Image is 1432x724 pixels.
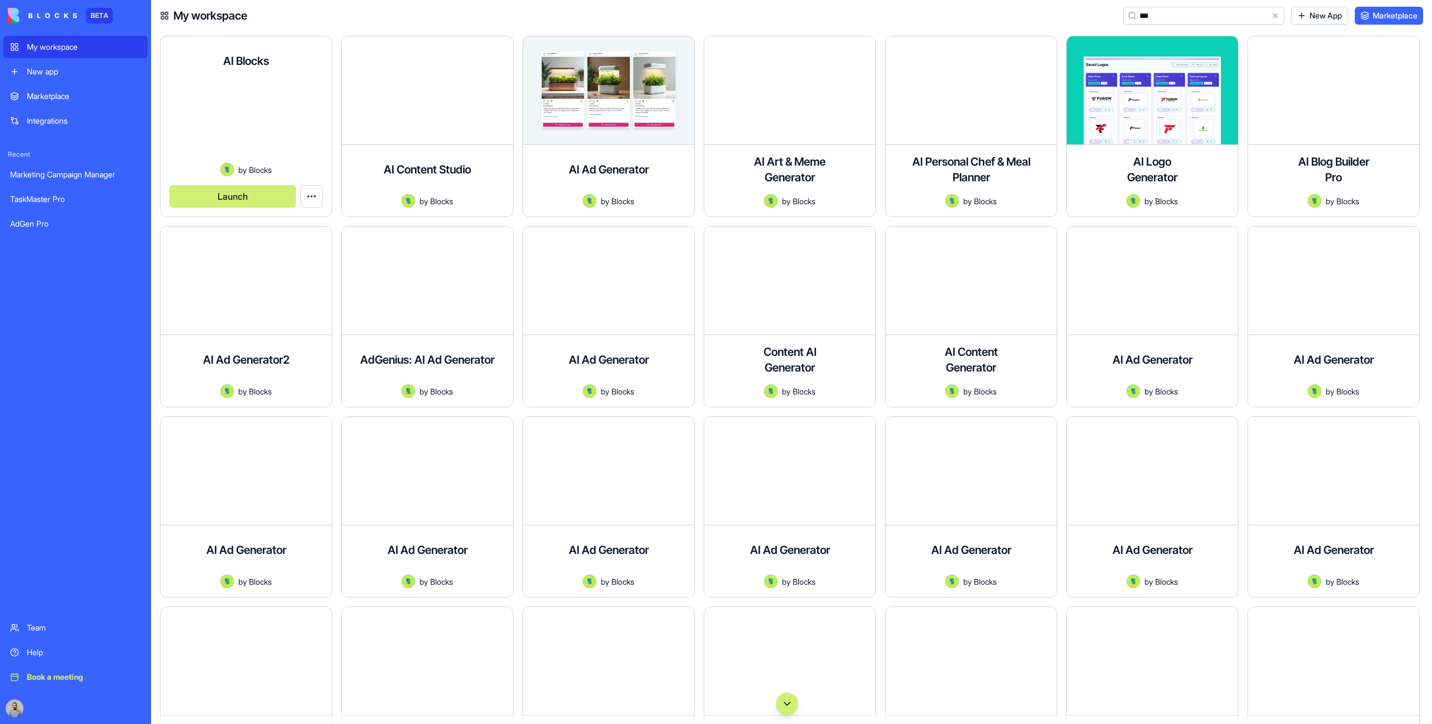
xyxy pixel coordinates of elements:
a: Help [3,641,148,664]
a: AI Ad GeneratorAvatarbyBlocks [341,416,514,598]
span: Blocks [249,164,272,176]
a: AI Logo GeneratorAvatarbyBlocks [1066,36,1238,217]
a: TaskMaster Pro [3,188,148,210]
a: AI Ad GeneratorAvatarbyBlocks [885,416,1057,598]
span: Blocks [1336,576,1359,587]
span: Blocks [1155,385,1178,397]
img: Avatar [945,575,959,588]
img: Avatar [1127,194,1140,208]
span: by [238,164,247,176]
div: TaskMaster Pro [10,194,141,205]
span: by [963,195,972,207]
img: logo [8,8,77,23]
img: Avatar [945,384,959,398]
a: AI Personal Chef & Meal PlannerAvatarbyBlocks [885,36,1057,217]
h4: AdGenius: AI Ad Generator [360,352,494,368]
a: Marketplace [3,85,148,107]
span: Blocks [249,576,272,587]
img: Avatar [1308,194,1321,208]
span: Recent [3,150,148,159]
span: by [1144,195,1153,207]
h4: AI Logo Generator [1108,154,1197,185]
img: Avatar [1127,575,1140,588]
span: by [238,385,247,397]
span: by [601,576,609,587]
div: Book a meeting [27,671,141,683]
div: AdGen Pro [10,218,141,229]
img: Avatar [1308,384,1321,398]
div: Team [27,622,141,633]
img: Avatar [220,163,234,176]
img: image_123650291_bsq8ao.jpg [6,699,23,717]
img: Avatar [402,575,415,588]
h4: My workspace [173,8,247,23]
span: Blocks [793,385,816,397]
span: Blocks [611,385,634,397]
img: Avatar [402,194,415,208]
span: by [1326,195,1334,207]
span: by [420,385,428,397]
a: New App [1291,7,1348,25]
a: AI BlocksAvatarbyBlocksLaunch [160,36,332,217]
h4: AI Blocks [223,53,269,69]
button: Scroll to bottom [776,693,798,715]
h4: AI Content Studio [384,162,471,177]
span: Blocks [1155,195,1178,207]
a: AI Content GeneratorAvatarbyBlocks [885,226,1057,407]
h4: AI Ad Generator [931,542,1011,558]
h4: AI Content Generator [926,344,1016,375]
h4: AI Ad Generator [569,542,649,558]
a: Integrations [3,110,148,132]
span: by [1326,385,1334,397]
a: Team [3,617,148,639]
span: by [420,195,428,207]
span: Blocks [1336,385,1359,397]
a: Marketplace [1355,7,1423,25]
span: Blocks [793,195,816,207]
img: Avatar [583,575,596,588]
span: by [601,195,609,207]
img: Avatar [764,575,778,588]
span: by [1144,576,1153,587]
img: Avatar [583,194,596,208]
a: AI Ad GeneratorAvatarbyBlocks [522,226,695,407]
span: Blocks [974,385,997,397]
a: BETA [8,8,113,23]
div: BETA [86,8,113,23]
span: Blocks [249,385,272,397]
a: AdGenius: AI Ad GeneratorAvatarbyBlocks [341,226,514,407]
a: Content AI GeneratorAvatarbyBlocks [704,226,876,407]
span: by [1326,576,1334,587]
span: Blocks [611,576,634,587]
div: Help [27,647,141,658]
span: by [1144,385,1153,397]
a: AI Ad GeneratorAvatarbyBlocks [522,36,695,217]
h4: AI Ad Generator [1113,542,1193,558]
a: AI Ad GeneratorAvatarbyBlocks [522,416,695,598]
span: Blocks [611,195,634,207]
h4: AI Ad Generator [1113,352,1193,368]
span: Blocks [430,576,453,587]
a: AI Ad Generator2AvatarbyBlocks [160,226,332,407]
a: New app [3,60,148,83]
a: AI Ad GeneratorAvatarbyBlocks [1066,416,1238,598]
a: AI Ad GeneratorAvatarbyBlocks [1066,226,1238,407]
span: by [601,385,609,397]
span: Blocks [974,195,997,207]
a: AI Ad GeneratorAvatarbyBlocks [1247,416,1420,598]
img: Avatar [945,194,959,208]
span: Blocks [430,385,453,397]
img: Avatar [764,384,778,398]
img: Avatar [220,575,234,588]
img: Avatar [220,384,234,398]
a: Marketing Campaign Manager [3,163,148,186]
button: Launch [169,185,296,208]
span: by [963,576,972,587]
span: Blocks [974,576,997,587]
div: New app [27,66,141,77]
span: Blocks [430,195,453,207]
a: AdGen Pro [3,213,148,235]
span: Blocks [793,576,816,587]
a: AI Ad GeneratorAvatarbyBlocks [704,416,876,598]
span: by [782,195,790,207]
